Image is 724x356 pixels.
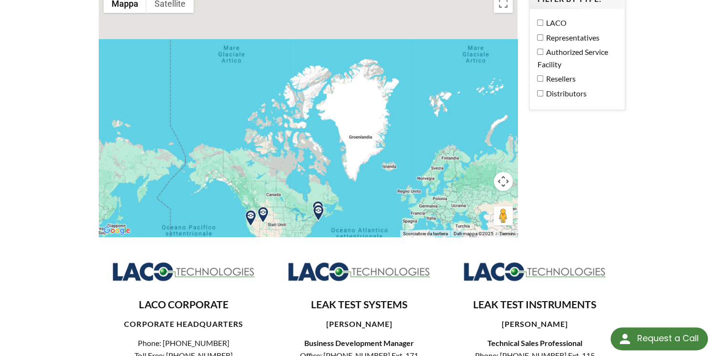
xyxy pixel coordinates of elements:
label: Representatives [537,31,612,44]
button: Trascina Pegman sulla mappa per aprire Street View [494,206,513,225]
strong: Technical Sales Professional [487,338,582,347]
h3: LEAK TEST SYSTEMS [282,298,436,312]
label: LACO [537,17,612,29]
div: Request a Call [610,327,708,350]
a: Visualizza questa zona in Google Maps (in una nuova finestra) [101,224,133,237]
img: Logo_LACO-TECH_hi-res.jpg [288,262,431,282]
input: Representatives [537,34,543,41]
label: Resellers [537,73,612,85]
label: Distributors [537,87,612,100]
input: Authorized Service Facility [537,49,543,55]
img: round button [617,331,632,346]
button: Scorciatoie da tastiera [403,230,447,237]
img: Logo_LACO-TECH_hi-res.jpg [112,262,255,282]
span: Dati mappa ©2025 [453,231,493,236]
label: Authorized Service Facility [537,46,612,70]
input: LACO [537,20,543,26]
button: Controlli di visualizzazione della mappa [494,172,513,191]
div: Request a Call [637,327,698,349]
strong: [PERSON_NAME] [326,319,392,328]
input: Distributors [537,90,543,96]
h3: LACO CORPORATE [106,298,261,312]
h3: LEAK TEST INSTRUMENTS [457,298,612,312]
a: Termini (si apre in una nuova scheda) [499,231,515,236]
strong: CORPORATE HEADQUARTERS [124,319,243,328]
strong: [PERSON_NAME] [502,319,568,328]
img: Google [101,224,133,237]
strong: Business Development Manager [304,338,414,347]
input: Resellers [537,75,543,82]
img: Logo_LACO-TECH_hi-res.jpg [463,262,606,282]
